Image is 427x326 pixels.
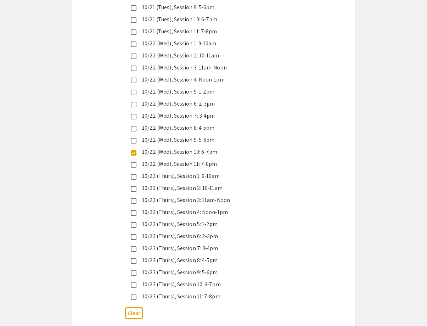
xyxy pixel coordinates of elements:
[136,124,285,132] div: 10/22 (Wed), Session 8: 4-5pm
[136,280,285,289] div: 10/23 (Thurs), Session 10: 6-7pm
[136,208,285,217] div: 10/23 (Thurs), Session 4: Noon-1pm
[136,63,285,72] div: 10/22 (Wed), Session 3: 11am-Noon
[136,184,285,192] div: 10/23 (Thurs), Session 2: 10-11am
[136,88,285,96] div: 10/22 (Wed), Session 5: 1-2pm
[136,3,285,12] div: 10/21 (Tues), Session 9: 5-6pm
[136,160,285,168] div: 10/22 (Wed), Session 11: 7-8pm
[136,136,285,144] div: 10/22 (Wed), Session 9: 5-6pm
[136,220,285,229] div: 10/23 (Thurs), Session 5: 1-2pm
[136,232,285,241] div: 10/23 (Thurs), Session 6: 2-3pm
[136,148,285,156] div: 10/22 (Wed), Session 10: 6-7pm
[136,39,285,48] div: 10/22 (Wed), Session 1: 9-10am
[136,75,285,84] div: 10/22 (Wed), Session 4: Noon-1pm
[136,27,285,36] div: 10/21 (Tues), Session 11: 7-8pm
[136,51,285,60] div: 10/22 (Wed), Session 2: 10-11am
[136,112,285,120] div: 10/22 (Wed), Session 7: 3-4pm
[136,268,285,277] div: 10/23 (Thurs), Session 9: 5-6pm
[136,196,285,204] div: 10/23 (Thurs), Session 3: 11am-Noon
[136,256,285,265] div: 10/23 (Thurs), Session 8: 4-5pm
[136,15,285,24] div: 10/21 (Tues), Session 10: 6-7pm
[125,307,143,319] button: Clear
[5,294,30,321] iframe: Chat
[136,172,285,180] div: 10/23 (Thurs), Session 1: 9-10am
[136,100,285,108] div: 10/22 (Wed), Session 6: 2-3pm
[136,244,285,253] div: 10/23 (Thurs), Session 7: 3-4pm
[136,292,285,301] div: 10/23 (Thurs), Session 11: 7-8pm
